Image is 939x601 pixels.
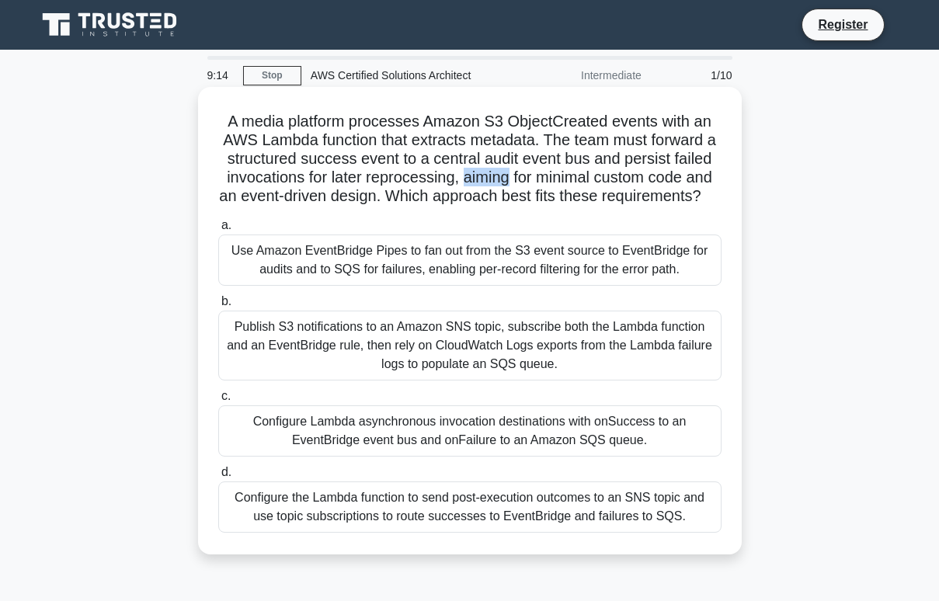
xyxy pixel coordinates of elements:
span: a. [221,218,231,231]
div: Configure the Lambda function to send post-execution outcomes to an SNS topic and use topic subsc... [218,481,722,533]
div: Use Amazon EventBridge Pipes to fan out from the S3 event source to EventBridge for audits and to... [218,234,722,286]
span: d. [221,465,231,478]
div: AWS Certified Solutions Architect [301,60,515,91]
div: 9:14 [198,60,243,91]
a: Stop [243,66,301,85]
a: Register [809,15,877,34]
div: Configure Lambda asynchronous invocation destinations with onSuccess to an EventBridge event bus ... [218,405,722,457]
h5: A media platform processes Amazon S3 ObjectCreated events with an AWS Lambda function that extrac... [217,112,723,207]
div: Publish S3 notifications to an Amazon SNS topic, subscribe both the Lambda function and an EventB... [218,311,722,380]
div: Intermediate [515,60,651,91]
div: 1/10 [651,60,742,91]
span: b. [221,294,231,307]
span: c. [221,389,231,402]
